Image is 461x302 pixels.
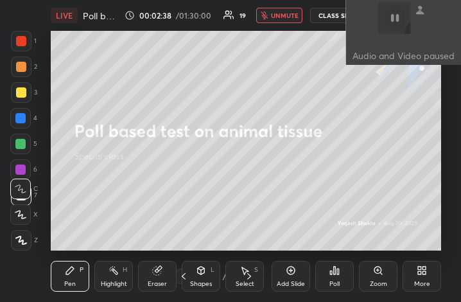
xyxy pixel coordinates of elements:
div: L [211,267,214,273]
div: / [222,272,226,280]
div: Z [11,230,38,251]
div: 2 [11,57,37,77]
p: Audio and Video paused [352,49,455,62]
div: Shapes [190,281,212,287]
div: Eraser [148,281,167,287]
div: 3 [11,82,37,103]
div: H [123,267,127,273]
div: Highlight [101,281,127,287]
div: More [414,281,430,287]
div: 5 [10,134,37,154]
div: Pen [64,281,76,287]
div: 19 [239,12,246,19]
button: CLASS SETTINGS [310,8,381,23]
div: Add Slide [277,281,305,287]
div: P [80,267,83,273]
h4: Poll based test on animal tissue [83,10,119,22]
div: X [10,204,38,225]
span: unmute [271,11,299,20]
div: Zoom [370,281,387,287]
div: Poll [329,281,340,287]
div: C [10,179,38,199]
div: 6 [10,159,37,180]
div: Select [236,281,254,287]
div: 1 [11,31,37,51]
button: unmute [256,8,302,23]
div: LIVE [51,8,78,23]
div: S [254,267,258,273]
div: 4 [10,108,37,129]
